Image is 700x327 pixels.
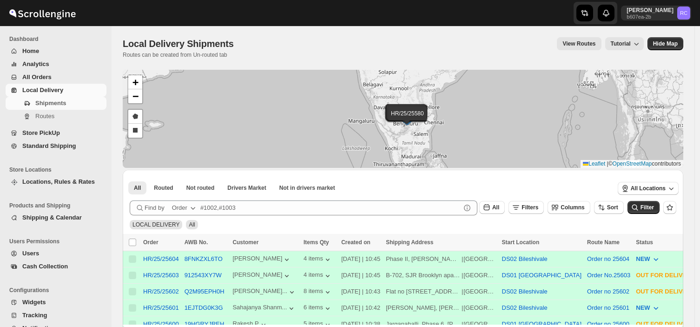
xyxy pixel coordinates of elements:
button: Sort [594,201,624,214]
button: All Locations [618,182,679,195]
div: [GEOGRAPHIC_DATA] [463,303,496,313]
button: Un-claimable [274,181,341,194]
button: Tutorial [605,37,644,50]
span: Customer [232,239,258,246]
span: LOCAL DELIVERY [132,221,179,228]
button: 4 items [304,255,332,264]
span: Find by [145,203,165,213]
button: Order no 25601 [587,304,629,311]
button: Routes [6,110,106,123]
button: DS01 [GEOGRAPHIC_DATA] [502,272,581,279]
span: | [607,160,608,167]
div: | [386,287,496,296]
span: Cash Collection [22,263,68,270]
button: [PERSON_NAME] [232,271,291,280]
button: Routed [148,181,178,194]
span: Rahul Chopra [677,7,690,20]
button: Map action label [647,37,683,50]
span: + [132,76,139,88]
img: Marker [401,114,415,124]
div: Flat no [STREET_ADDRESS][PERSON_NAME] [386,287,461,296]
img: Marker [400,113,414,123]
div: [DATE] | 10:45 [341,271,380,280]
button: All [128,181,146,194]
div: HR/25/25604 [143,255,179,262]
span: Products and Shipping [9,202,107,209]
div: [PERSON_NAME], [PERSON_NAME], New Tippasandra [386,303,461,313]
span: Home [22,47,39,54]
button: Sahajanya Shanm... [232,304,296,313]
button: Order no 25602 [587,288,629,295]
span: View Routes [562,40,595,47]
span: NEW [636,255,650,262]
div: © contributors [581,160,683,168]
span: Not in drivers market [279,184,335,192]
span: Users [22,250,39,257]
img: Marker [398,113,412,124]
img: Marker [399,113,413,123]
span: Shipping & Calendar [22,214,82,221]
span: − [132,90,139,102]
button: Order no 25604 [587,255,629,262]
button: 6 items [304,304,332,313]
span: OUT FOR DELIVERY [636,272,695,279]
img: Marker [400,112,414,122]
span: Shipments [35,100,66,107]
span: Filters [522,204,538,211]
div: [GEOGRAPHIC_DATA] [463,254,496,264]
button: HR/25/25603 [143,272,179,279]
div: HR/25/25601 [143,304,179,311]
img: Marker [400,115,414,125]
img: ScrollEngine [7,1,77,25]
div: [DATE] | 10:43 [341,287,380,296]
button: NEW [630,252,666,267]
button: Analytics [6,58,106,71]
img: Marker [399,113,413,124]
button: Shipping & Calendar [6,211,106,224]
input: #1002,#1003 [200,200,461,215]
span: Configurations [9,287,107,294]
span: Items Qty [304,239,329,246]
button: Users [6,247,106,260]
span: Standard Shipping [22,142,76,149]
span: Status [636,239,653,246]
div: | [386,254,496,264]
span: Tracking [22,312,47,319]
span: Route Name [587,239,620,246]
a: Leaflet [583,160,605,167]
div: [DATE] | 10:42 [341,303,380,313]
p: [PERSON_NAME] [627,7,674,14]
span: Store PickUp [22,129,60,136]
button: Unrouted [181,181,220,194]
button: 1EJTDG0K3G [185,304,223,311]
span: Dashboard [9,35,107,43]
div: 4 items [304,271,332,280]
span: Created on [341,239,370,246]
div: [PERSON_NAME] [232,255,291,264]
span: AWB No. [185,239,208,246]
span: Tutorial [611,40,631,47]
button: Q2M95EPH0H [185,288,225,295]
button: Filters [508,201,544,214]
a: Zoom in [128,75,142,89]
div: [DATE] | 10:45 [341,254,380,264]
button: [PERSON_NAME]... [232,287,297,297]
button: Claimable [222,181,271,194]
span: All Orders [22,73,52,80]
div: [PERSON_NAME]... [232,287,287,294]
button: HR/25/25602 [143,288,179,295]
span: Local Delivery [22,87,63,93]
span: Analytics [22,60,49,67]
button: All Orders [6,71,106,84]
span: Start Location [502,239,540,246]
span: Locations, Rules & Rates [22,178,95,185]
button: Cash Collection [6,260,106,273]
img: Marker [399,112,413,122]
button: Order No.25603 [587,272,630,279]
a: OpenStreetMap [613,160,652,167]
span: All [189,221,195,228]
span: Drivers Market [227,184,266,192]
